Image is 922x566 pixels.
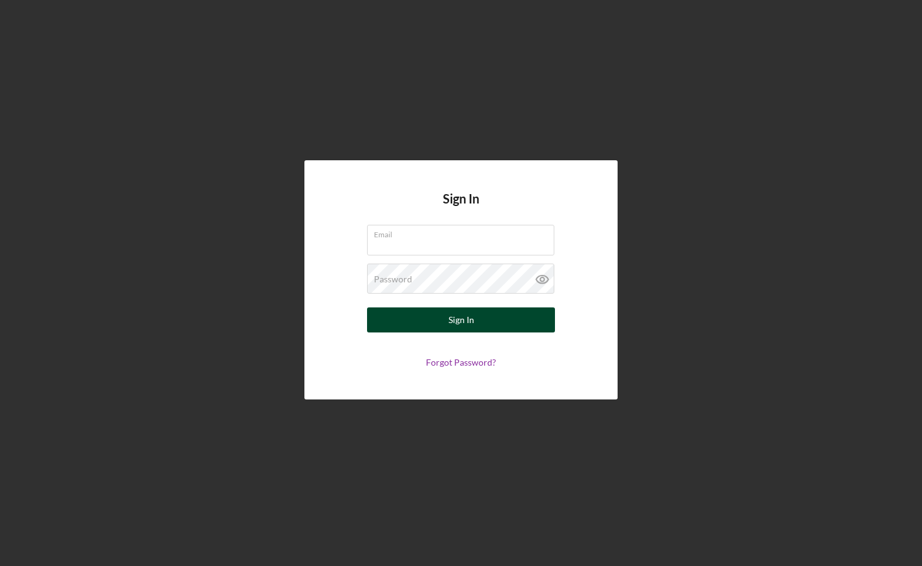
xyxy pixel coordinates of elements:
[443,192,479,225] h4: Sign In
[374,225,554,239] label: Email
[374,274,412,284] label: Password
[426,357,496,368] a: Forgot Password?
[367,307,555,332] button: Sign In
[448,307,474,332] div: Sign In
